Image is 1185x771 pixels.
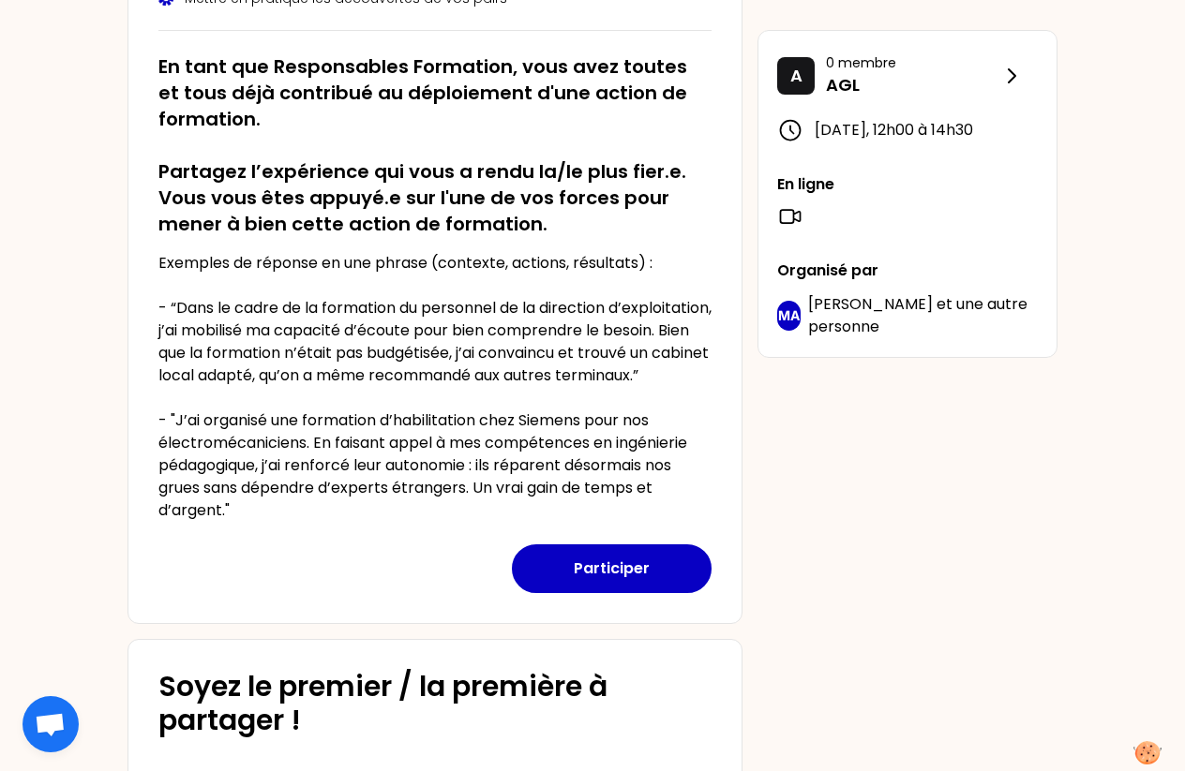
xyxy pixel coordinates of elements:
[512,544,712,593] button: Participer
[777,173,1038,196] p: En ligne
[158,670,712,737] h1: Soyez le premier / la première à partager !
[778,306,800,325] p: MA
[777,259,1038,282] p: Organisé par
[826,53,1000,72] p: 0 membre
[158,252,712,522] p: Exemples de réponse en une phrase (contexte, actions, résultats) : - “Dans le cadre de la formati...
[826,72,1000,98] p: AGL
[777,117,1038,143] div: [DATE] , 12h00 à 14h30
[790,63,802,89] p: A
[808,293,1038,338] p: et
[808,293,1027,337] span: une autre personne
[808,293,933,315] span: [PERSON_NAME]
[158,53,712,237] h2: En tant que Responsables Formation, vous avez toutes et tous déjà contribué au déploiement d'une ...
[22,696,79,752] div: Open chat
